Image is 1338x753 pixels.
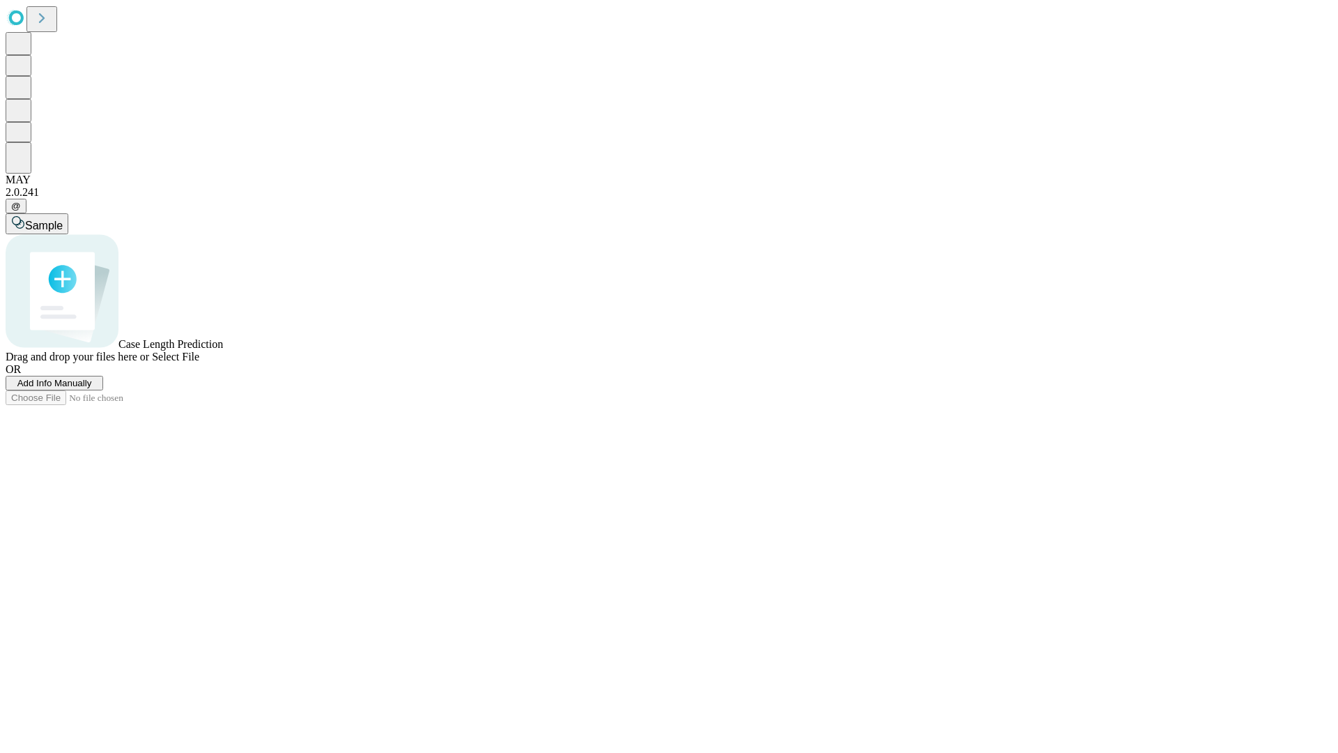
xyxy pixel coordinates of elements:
button: Add Info Manually [6,376,103,390]
span: Drag and drop your files here or [6,351,149,363]
span: @ [11,201,21,211]
button: @ [6,199,26,213]
div: MAY [6,174,1332,186]
div: 2.0.241 [6,186,1332,199]
span: Select File [152,351,199,363]
span: OR [6,363,21,375]
button: Sample [6,213,68,234]
span: Case Length Prediction [118,338,223,350]
span: Add Info Manually [17,378,92,388]
span: Sample [25,220,63,231]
